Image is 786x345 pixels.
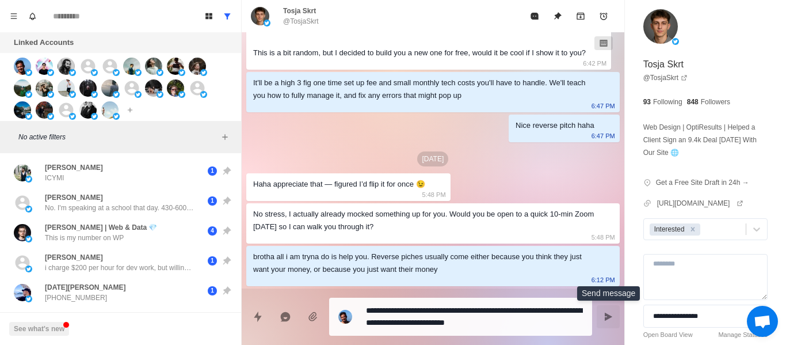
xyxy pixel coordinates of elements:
[45,233,124,243] p: This is my number on WP
[656,177,749,188] p: Get a Free Site Draft in 24h →
[45,203,194,213] p: No. I'm speaking at a school that day. 430-600 pm
[592,274,615,286] p: 6:12 PM
[747,306,778,337] a: Open chat
[18,132,218,142] p: No active filters
[123,58,140,75] img: picture
[643,97,651,107] p: 93
[643,73,688,83] a: @TosjaSkrt
[167,58,184,75] img: picture
[135,91,142,98] img: picture
[113,113,120,120] img: picture
[651,223,686,236] div: Interested
[45,162,103,173] p: [PERSON_NAME]
[246,305,269,328] button: Quick replies
[91,69,98,76] img: picture
[157,69,163,76] img: picture
[338,310,352,324] img: picture
[113,69,120,76] img: picture
[208,286,217,295] span: 1
[264,20,270,26] img: picture
[208,226,217,236] span: 4
[123,103,137,117] button: Add account
[91,91,98,98] img: picture
[45,173,64,183] p: ICYMI
[135,69,142,76] img: picture
[653,97,682,107] p: Following
[25,91,32,98] img: picture
[14,79,31,97] img: picture
[79,101,97,119] img: picture
[36,58,53,75] img: picture
[302,305,325,328] button: Add media
[14,37,74,48] p: Linked Accounts
[145,58,162,75] img: picture
[178,69,185,76] img: picture
[58,58,75,75] img: picture
[91,113,98,120] img: picture
[597,305,620,328] button: Send message
[145,79,162,97] img: picture
[36,79,53,97] img: picture
[208,166,217,176] span: 1
[167,79,184,97] img: picture
[592,231,615,244] p: 5:48 PM
[200,7,218,25] button: Board View
[25,69,32,76] img: picture
[36,101,53,119] img: picture
[25,176,32,183] img: picture
[208,256,217,266] span: 1
[283,6,316,16] p: Tosja Skrt
[69,69,76,76] img: picture
[523,5,546,28] button: Mark as read
[25,295,32,302] img: picture
[25,113,32,120] img: picture
[643,330,693,340] a: Open Board View
[253,21,586,59] div: I looked up your website to check out some reviews, but I noticed something broken. This is a bit...
[643,9,678,44] img: picture
[283,16,319,26] p: @TosjaSkrt
[45,263,194,273] p: i charge $200 per hour for dev work, but willing to do $50 to $100 for 30-60 min meetings as long...
[569,5,592,28] button: Archive
[69,113,76,120] img: picture
[47,69,54,76] img: picture
[45,252,103,263] p: [PERSON_NAME]
[47,113,54,120] img: picture
[643,121,768,159] p: Web Design | OptiResults | Helped a Client Sign an 9.4k Deal [DATE] With Our Site 🌐
[208,196,217,206] span: 1
[45,192,103,203] p: [PERSON_NAME]
[45,282,125,293] p: [DATE][PERSON_NAME]
[672,38,679,45] img: picture
[657,198,744,208] a: [URL][DOMAIN_NAME]
[14,101,31,119] img: picture
[687,97,699,107] p: 848
[274,305,297,328] button: Reply with AI
[14,58,31,75] img: picture
[251,7,269,25] img: picture
[113,91,120,98] img: picture
[417,151,448,166] p: [DATE]
[58,79,75,97] img: picture
[5,7,23,25] button: Menu
[643,58,684,71] p: Tosja Skrt
[253,178,425,191] div: Haha appreciate that — figured I’d flip it for once 😉
[23,7,41,25] button: Notifications
[592,130,615,142] p: 6:47 PM
[189,58,206,75] img: picture
[218,130,232,144] button: Add filters
[14,224,31,241] img: picture
[45,222,158,233] p: [PERSON_NAME] | Web & Data 💎
[157,91,163,98] img: picture
[101,79,119,97] img: picture
[218,7,236,25] button: Show all conversations
[69,91,76,98] img: picture
[516,119,594,132] div: Nice reverse pitch haha
[25,206,32,213] img: picture
[422,188,446,201] p: 5:48 PM
[583,57,606,70] p: 6:42 PM
[25,236,32,242] img: picture
[47,91,54,98] img: picture
[79,79,97,97] img: picture
[178,91,185,98] img: picture
[592,5,615,28] button: Add reminder
[101,101,119,119] img: picture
